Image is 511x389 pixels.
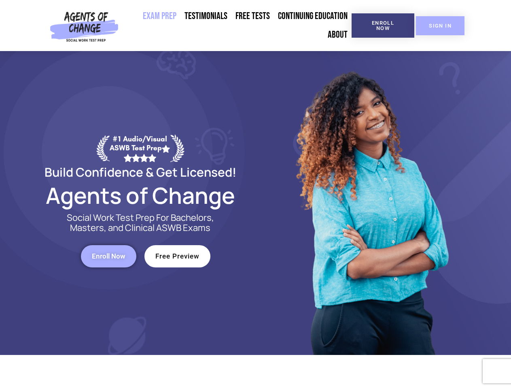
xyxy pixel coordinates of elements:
[57,213,223,233] p: Social Work Test Prep For Bachelors, Masters, and Clinical ASWB Exams
[180,7,231,26] a: Testimonials
[231,7,274,26] a: Free Tests
[324,26,352,44] a: About
[139,7,180,26] a: Exam Prep
[81,245,136,267] a: Enroll Now
[25,166,256,178] h2: Build Confidence & Get Licensed!
[290,51,452,355] img: Website Image 1 (1)
[274,7,352,26] a: Continuing Education
[92,253,125,260] span: Enroll Now
[352,13,414,38] a: Enroll Now
[416,16,464,35] a: SIGN IN
[155,253,199,260] span: Free Preview
[25,186,256,205] h2: Agents of Change
[144,245,210,267] a: Free Preview
[429,23,452,28] span: SIGN IN
[122,7,352,44] nav: Menu
[365,20,401,31] span: Enroll Now
[110,135,170,162] div: #1 Audio/Visual ASWB Test Prep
